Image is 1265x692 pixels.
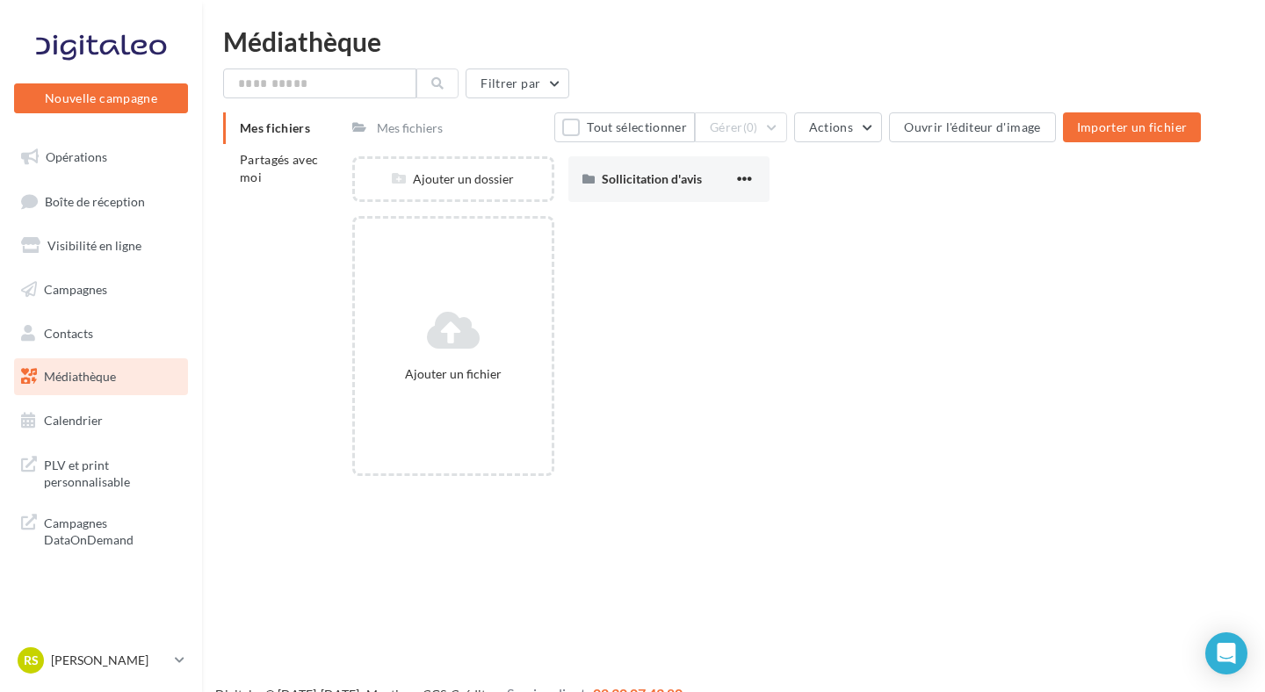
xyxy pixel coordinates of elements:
a: Contacts [11,315,192,352]
a: RS [PERSON_NAME] [14,644,188,677]
span: Mes fichiers [240,120,310,135]
span: PLV et print personnalisable [44,453,181,491]
p: [PERSON_NAME] [51,652,168,669]
span: Campagnes [44,282,107,297]
span: Campagnes DataOnDemand [44,511,181,549]
button: Gérer(0) [695,112,787,142]
div: Mes fichiers [377,119,443,137]
span: RS [24,652,39,669]
button: Nouvelle campagne [14,83,188,113]
button: Importer un fichier [1063,112,1202,142]
span: Calendrier [44,413,103,428]
button: Filtrer par [466,68,569,98]
span: Importer un fichier [1077,119,1188,134]
a: Opérations [11,139,192,176]
span: Visibilité en ligne [47,238,141,253]
a: PLV et print personnalisable [11,446,192,498]
a: Calendrier [11,402,192,439]
div: Open Intercom Messenger [1205,632,1247,674]
span: (0) [743,120,758,134]
span: Contacts [44,325,93,340]
a: Campagnes DataOnDemand [11,504,192,556]
span: Sollicitation d'avis [602,171,702,186]
span: Boîte de réception [45,193,145,208]
a: Médiathèque [11,358,192,395]
span: Partagés avec moi [240,152,319,184]
span: Opérations [46,149,107,164]
a: Campagnes [11,271,192,308]
span: Actions [809,119,853,134]
span: Médiathèque [44,369,116,384]
a: Boîte de réception [11,183,192,220]
button: Tout sélectionner [554,112,695,142]
a: Visibilité en ligne [11,227,192,264]
div: Ajouter un fichier [362,365,544,383]
button: Actions [794,112,882,142]
div: Médiathèque [223,28,1244,54]
div: Ajouter un dossier [355,170,551,188]
button: Ouvrir l'éditeur d'image [889,112,1055,142]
